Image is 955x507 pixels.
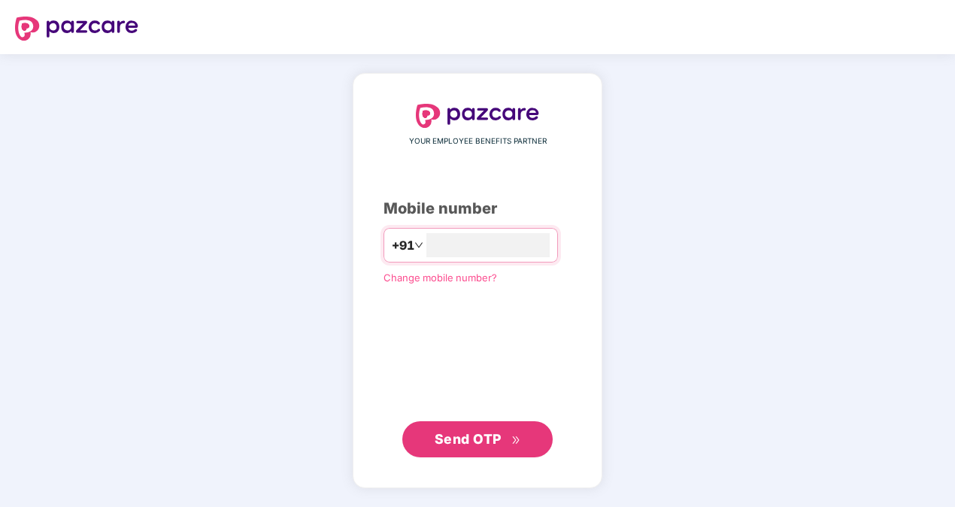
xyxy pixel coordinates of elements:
[384,197,571,220] div: Mobile number
[392,236,414,255] span: +91
[409,135,547,147] span: YOUR EMPLOYEE BENEFITS PARTNER
[384,272,497,284] a: Change mobile number?
[402,421,553,457] button: Send OTPdouble-right
[511,436,521,445] span: double-right
[15,17,138,41] img: logo
[435,431,502,447] span: Send OTP
[416,104,539,128] img: logo
[414,241,423,250] span: down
